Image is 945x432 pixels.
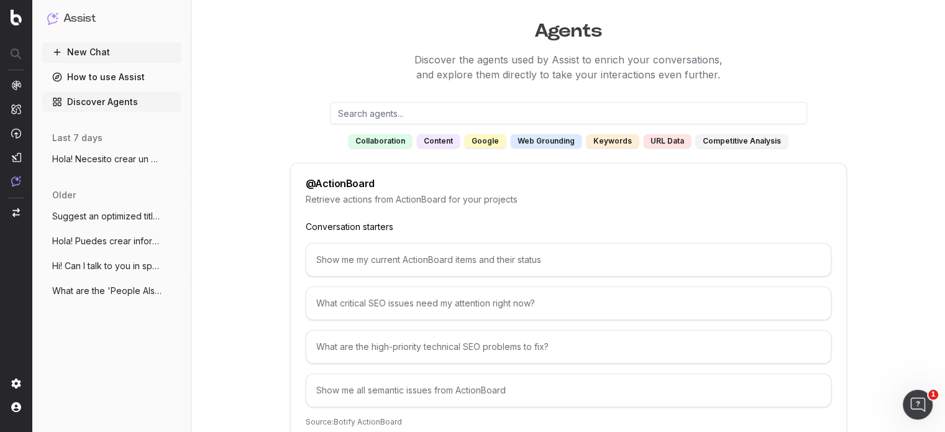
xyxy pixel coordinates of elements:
img: Assist [11,176,21,186]
span: 1 [928,390,938,400]
img: Assist [47,12,58,24]
h1: Assist [63,10,96,27]
span: last 7 days [52,132,103,144]
span: What are the 'People Also Ask' questions [52,285,162,297]
div: google [465,134,506,148]
img: Activation [11,128,21,139]
p: Conversation starters [306,221,831,233]
a: Discover Agents [42,92,181,112]
div: content [417,134,460,148]
button: Hi! Can I talk to you in spanish? [42,256,181,276]
button: Suggest an optimized title and descripti [42,206,181,226]
input: Search agents... [330,102,807,124]
div: web grounding [511,134,582,148]
div: Show me all semantic issues from ActionBoard [306,374,831,407]
div: URL data [644,134,691,148]
span: Hi! Can I talk to you in spanish? [52,260,162,272]
h1: Agents [191,14,945,42]
img: Intelligence [11,104,21,114]
img: Setting [11,379,21,388]
img: My account [11,402,21,412]
button: What are the 'People Also Ask' questions [42,281,181,301]
div: collaboration [349,134,412,148]
span: older [52,189,76,201]
iframe: Intercom live chat [903,390,933,420]
img: Switch project [12,208,20,217]
p: Discover the agents used by Assist to enrich your conversations, and explore them directly to tak... [191,52,945,82]
div: What critical SEO issues need my attention right now? [306,287,831,320]
span: Suggest an optimized title and descripti [52,210,162,223]
button: Hola! Puedes crear informes personalizad [42,231,181,251]
img: Studio [11,152,21,162]
div: Show me my current ActionBoard items and their status [306,243,831,277]
span: Hola! Puedes crear informes personalizad [52,235,162,247]
button: Assist [47,10,176,27]
img: Analytics [11,80,21,90]
div: competitive analysis [696,134,788,148]
p: Source: Botify ActionBoard [306,417,831,427]
p: Retrieve actions from ActionBoard for your projects [306,193,831,206]
button: Hola! Necesito crear un contenido sobre [42,149,181,169]
div: What are the high-priority technical SEO problems to fix? [306,330,831,364]
button: New Chat [42,42,181,62]
a: How to use Assist [42,67,181,87]
div: keywords [587,134,639,148]
img: Botify logo [11,9,22,25]
span: Hola! Necesito crear un contenido sobre [52,153,162,165]
div: @ ActionBoard [306,178,375,188]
